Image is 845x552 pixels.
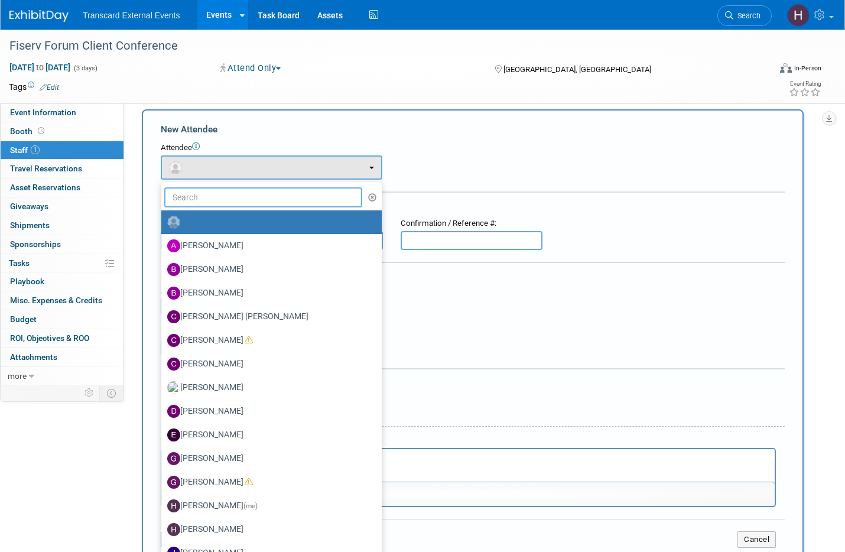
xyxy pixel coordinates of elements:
img: Unassigned-User-Icon.png [167,216,180,229]
label: [PERSON_NAME] [167,520,370,539]
span: Playbook [10,277,44,286]
input: Search [164,187,362,207]
label: [PERSON_NAME] [167,355,370,374]
div: Attendee [161,142,785,154]
span: Tasks [9,258,30,268]
span: Booth [10,126,47,136]
div: Event Format [701,61,821,79]
a: Event Information [1,103,123,122]
a: Booth [1,122,123,141]
a: Budget [1,310,123,329]
span: (3 days) [73,64,97,72]
span: [DATE] [DATE] [9,62,71,73]
img: D.jpg [167,405,180,418]
label: [PERSON_NAME] [167,331,370,350]
div: Cost: [161,272,785,283]
label: [PERSON_NAME] [167,402,370,421]
label: [PERSON_NAME] [167,473,370,492]
a: Shipments [1,216,123,235]
img: ExhibitDay [9,10,69,22]
div: Notes [161,435,776,446]
a: Edit [40,83,59,92]
td: Tags [9,81,59,93]
span: Search [733,11,760,20]
button: Attend Only [216,62,285,74]
td: Toggle Event Tabs [100,385,124,401]
div: In-Person [794,64,821,73]
td: Personalize Event Tab Strip [79,385,100,401]
span: Misc. Expenses & Credits [10,296,102,305]
div: Fiserv Forum Client Conference [5,35,752,57]
img: B.jpg [167,263,180,276]
span: Sponsorships [10,239,61,249]
a: Attachments [1,348,123,366]
button: Cancel [737,531,776,548]
img: B.jpg [167,287,180,300]
span: to [34,63,45,72]
span: (me) [243,502,258,510]
span: more [8,371,27,381]
a: Staff1 [1,141,123,160]
a: Playbook [1,272,123,291]
span: Asset Reservations [10,183,80,192]
a: Travel Reservations [1,160,123,178]
span: Staff [10,145,40,155]
a: Giveaways [1,197,123,216]
a: Sponsorships [1,235,123,254]
div: Misc. Attachments & Notes [161,377,785,389]
label: [PERSON_NAME] [PERSON_NAME] [167,307,370,326]
img: A.jpg [167,239,180,252]
label: [PERSON_NAME] [167,426,370,444]
a: Tasks [1,254,123,272]
a: Asset Reservations [1,178,123,197]
span: [GEOGRAPHIC_DATA], [GEOGRAPHIC_DATA] [503,65,651,74]
span: Transcard External Events [83,11,180,20]
span: Giveaways [10,202,48,211]
span: Travel Reservations [10,164,82,173]
label: [PERSON_NAME] [167,449,370,468]
span: 1 [31,145,40,154]
div: Registration / Ticket Info (optional) [161,200,785,212]
a: ROI, Objectives & ROO [1,329,123,348]
a: Search [717,5,772,26]
img: C.jpg [167,334,180,347]
div: Confirmation / Reference #: [401,218,542,229]
label: [PERSON_NAME] [167,260,370,279]
img: C.jpg [167,358,180,371]
img: C.jpg [167,310,180,323]
img: H.jpg [167,499,180,512]
span: Attachments [10,352,57,362]
label: [PERSON_NAME] [167,378,370,397]
label: [PERSON_NAME] [167,284,370,303]
span: Event Information [10,108,76,117]
span: Booth not reserved yet [35,126,47,135]
img: Format-Inperson.png [780,63,792,73]
label: [PERSON_NAME] [167,496,370,515]
a: Misc. Expenses & Credits [1,291,123,310]
img: G.jpg [167,452,180,465]
img: G.jpg [167,476,180,489]
img: Haille Dinger [787,4,810,27]
label: [PERSON_NAME] [167,236,370,255]
iframe: Rich Text Area [162,449,775,482]
a: more [1,367,123,385]
span: ROI, Objectives & ROO [10,333,89,343]
div: New Attendee [161,123,785,136]
span: Shipments [10,220,50,230]
div: Event Rating [789,81,821,87]
span: Budget [10,314,37,324]
img: H.jpg [167,523,180,536]
img: E.jpg [167,428,180,441]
